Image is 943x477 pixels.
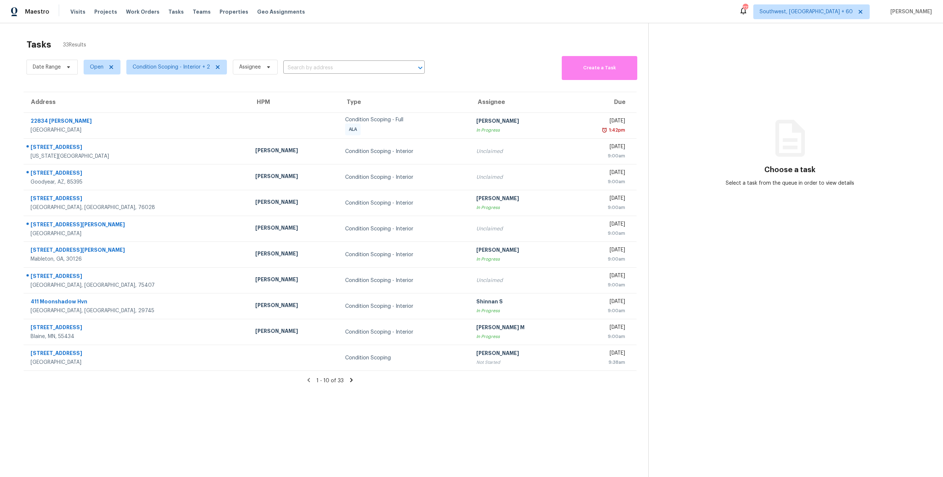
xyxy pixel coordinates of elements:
[255,250,333,259] div: [PERSON_NAME]
[476,225,563,233] div: Unclaimed
[575,324,625,333] div: [DATE]
[31,246,243,255] div: [STREET_ADDRESS][PERSON_NAME]
[255,147,333,156] div: [PERSON_NAME]
[345,303,465,310] div: Condition Scoping - Interior
[168,9,184,14] span: Tasks
[476,298,563,307] div: Shinnan S
[476,307,563,314] div: In Progress
[31,221,243,230] div: [STREET_ADDRESS][PERSON_NAME]
[283,62,404,74] input: Search by address
[31,169,243,178] div: [STREET_ADDRESS]
[345,148,465,155] div: Condition Scoping - Interior
[476,246,563,255] div: [PERSON_NAME]
[31,143,243,153] div: [STREET_ADDRESS]
[575,246,625,255] div: [DATE]
[31,272,243,282] div: [STREET_ADDRESS]
[476,255,563,263] div: In Progress
[255,327,333,337] div: [PERSON_NAME]
[345,199,465,207] div: Condition Scoping - Interior
[476,117,563,126] div: [PERSON_NAME]
[345,277,465,284] div: Condition Scoping - Interior
[764,166,816,174] h3: Choose a task
[24,92,249,113] th: Address
[470,92,569,113] th: Assignee
[31,298,243,307] div: 411 Moonshadow Hvn
[743,4,748,12] div: 773
[575,281,625,289] div: 9:00am
[31,307,243,314] div: [GEOGRAPHIC_DATA], [GEOGRAPHIC_DATA], 29745
[126,8,159,15] span: Work Orders
[31,333,243,340] div: Blaine, MN, 55434
[33,63,61,71] span: Date Range
[345,328,465,336] div: Condition Scoping - Interior
[575,230,625,237] div: 9:00am
[31,324,243,333] div: [STREET_ADDRESS]
[133,63,210,71] span: Condition Scoping - Interior + 2
[476,126,563,134] div: In Progress
[25,8,49,15] span: Maestro
[255,302,333,311] div: [PERSON_NAME]
[476,324,563,333] div: [PERSON_NAME] M
[575,272,625,281] div: [DATE]
[476,148,563,155] div: Unclaimed
[575,204,625,211] div: 9:00am
[345,251,465,258] div: Condition Scoping - Interior
[63,41,86,49] span: 33 Results
[220,8,248,15] span: Properties
[255,173,333,182] div: [PERSON_NAME]
[575,195,625,204] div: [DATE]
[70,8,85,15] span: Visits
[760,8,853,15] span: Southwest, [GEOGRAPHIC_DATA] + 60
[575,255,625,263] div: 9:00am
[345,174,465,181] div: Condition Scoping - Interior
[887,8,932,15] span: [PERSON_NAME]
[255,198,333,208] div: [PERSON_NAME]
[602,126,607,134] img: Overdue Alarm Icon
[255,224,333,233] div: [PERSON_NAME]
[31,359,243,366] div: [GEOGRAPHIC_DATA]
[607,126,625,134] div: 1:42pm
[476,359,563,366] div: Not Started
[257,8,305,15] span: Geo Assignments
[575,349,625,359] div: [DATE]
[31,126,243,134] div: [GEOGRAPHIC_DATA]
[345,116,465,123] div: Condition Scoping - Full
[345,225,465,233] div: Condition Scoping - Interior
[345,354,465,362] div: Condition Scoping
[575,143,625,152] div: [DATE]
[575,298,625,307] div: [DATE]
[476,195,563,204] div: [PERSON_NAME]
[476,277,563,284] div: Unclaimed
[31,195,243,204] div: [STREET_ADDRESS]
[415,63,425,73] button: Open
[31,282,243,289] div: [GEOGRAPHIC_DATA], [GEOGRAPHIC_DATA], 75407
[476,204,563,211] div: In Progress
[27,41,51,48] h2: Tasks
[575,333,625,340] div: 9:00am
[94,8,117,15] span: Projects
[255,276,333,285] div: [PERSON_NAME]
[575,307,625,314] div: 9:00am
[575,152,625,160] div: 9:00am
[90,63,104,71] span: Open
[575,169,625,178] div: [DATE]
[249,92,339,113] th: HPM
[565,64,634,72] span: Create a Task
[339,92,471,113] th: Type
[31,230,243,237] div: [GEOGRAPHIC_DATA]
[575,220,625,230] div: [DATE]
[349,126,360,133] span: ALA
[575,359,625,366] div: 9:38am
[562,56,637,80] button: Create a Task
[476,174,563,181] div: Unclaimed
[31,153,243,160] div: [US_STATE][GEOGRAPHIC_DATA]
[575,178,625,185] div: 9:00am
[31,178,243,186] div: Goodyear, AZ, 85395
[569,92,637,113] th: Due
[31,204,243,211] div: [GEOGRAPHIC_DATA], [GEOGRAPHIC_DATA], 76028
[31,117,243,126] div: 22834 [PERSON_NAME]
[476,333,563,340] div: In Progress
[476,349,563,359] div: [PERSON_NAME]
[316,378,344,383] span: 1 - 10 of 33
[31,255,243,263] div: Mableton, GA, 30126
